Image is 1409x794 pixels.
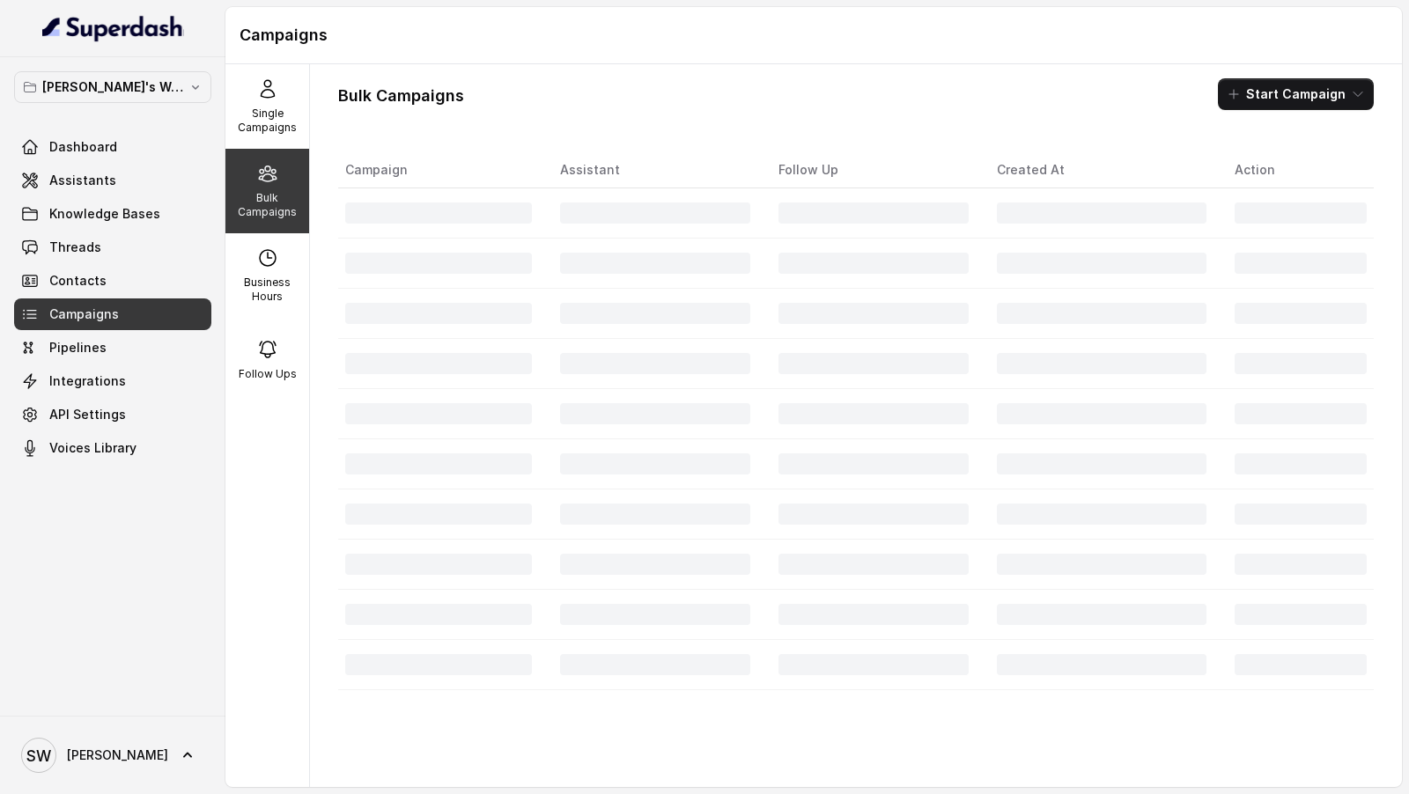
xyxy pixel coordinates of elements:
img: light.svg [42,14,184,42]
a: Campaigns [14,298,211,330]
button: Start Campaign [1218,78,1374,110]
p: Bulk Campaigns [232,191,302,219]
p: Single Campaigns [232,107,302,135]
a: [PERSON_NAME] [14,731,211,780]
a: Assistants [14,165,211,196]
th: Campaign [338,152,546,188]
a: Threads [14,232,211,263]
a: Pipelines [14,332,211,364]
th: Action [1221,152,1374,188]
th: Created At [983,152,1221,188]
th: Assistant [546,152,764,188]
a: Voices Library [14,432,211,464]
p: Follow Ups [239,367,297,381]
h1: Bulk Campaigns [338,82,464,110]
a: API Settings [14,399,211,430]
a: Integrations [14,365,211,397]
a: Dashboard [14,131,211,163]
a: Knowledge Bases [14,198,211,230]
th: Follow Up [764,152,983,188]
p: [PERSON_NAME]'s Workspace [42,77,183,98]
button: [PERSON_NAME]'s Workspace [14,71,211,103]
a: Contacts [14,265,211,297]
p: Business Hours [232,276,302,304]
h1: Campaigns [240,21,1388,49]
